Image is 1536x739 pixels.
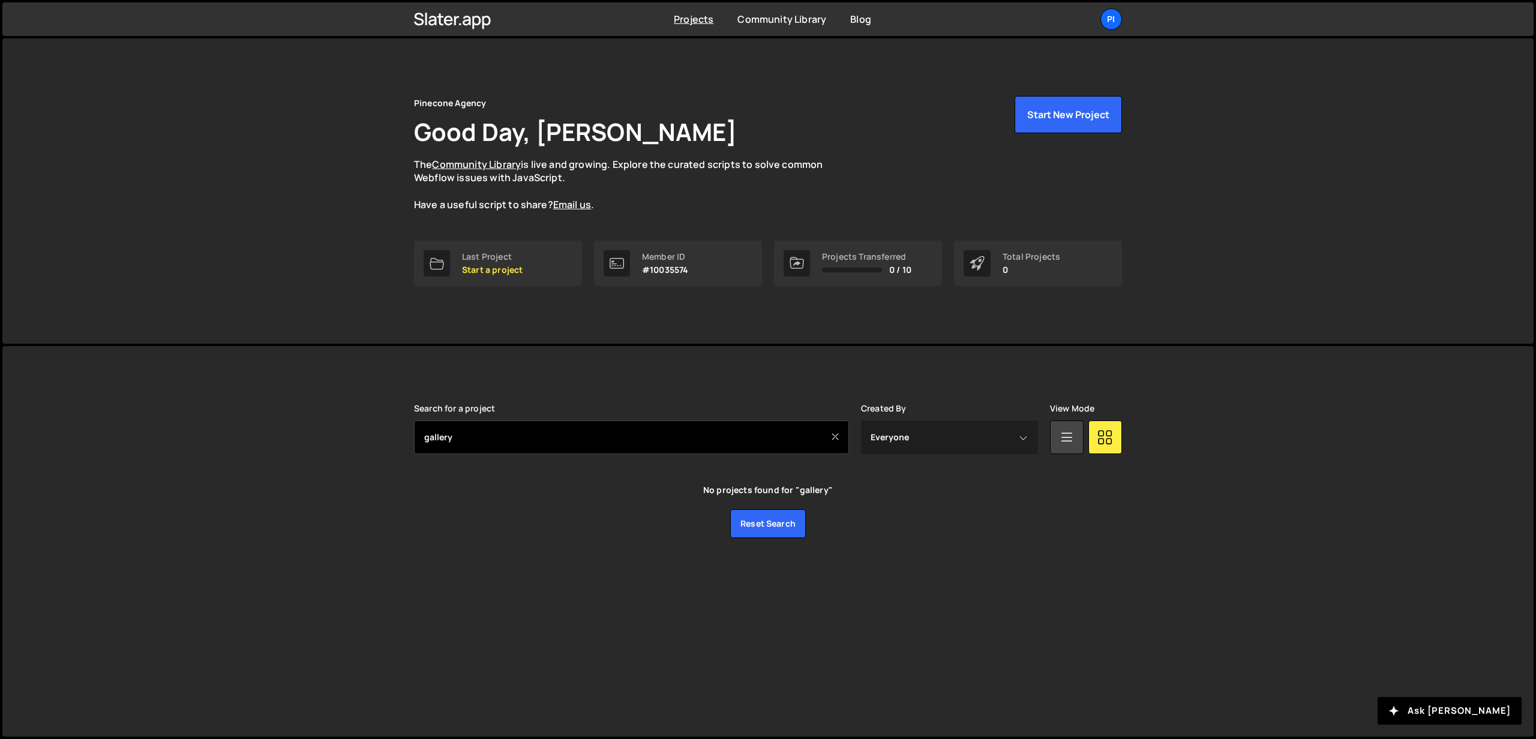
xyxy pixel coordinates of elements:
p: 0 [1003,265,1060,275]
label: Search for a project [414,404,495,413]
div: No projects found for "gallery" [703,483,833,497]
div: Pinecone Agency [414,96,486,110]
p: #10035574 [642,265,688,275]
a: Email us [553,198,591,211]
p: The is live and growing. Explore the curated scripts to solve common Webflow issues with JavaScri... [414,158,846,212]
div: Member ID [642,252,688,262]
label: View Mode [1050,404,1094,413]
a: Reset search [730,509,806,538]
label: Created By [861,404,907,413]
p: Start a project [462,265,523,275]
div: Last Project [462,252,523,262]
a: Blog [850,13,871,26]
a: Projects [674,13,713,26]
h1: Good Day, [PERSON_NAME] [414,115,737,148]
span: 0 / 10 [889,265,911,275]
a: Community Library [737,13,826,26]
button: Ask [PERSON_NAME] [1378,697,1522,725]
input: Type your project... [414,420,849,454]
a: Last Project Start a project [414,241,582,286]
a: Community Library [432,158,521,171]
div: Total Projects [1003,252,1060,262]
button: Start New Project [1015,96,1122,133]
div: Projects Transferred [822,252,911,262]
a: Pi [1100,8,1122,30]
